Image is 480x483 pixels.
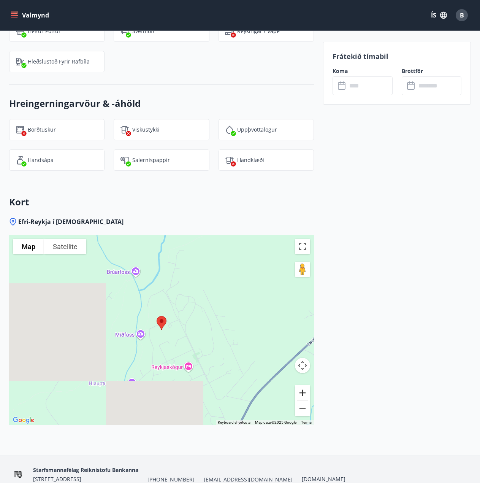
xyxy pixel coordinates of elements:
p: Frátekið tímabil [333,51,461,61]
p: Svefnloft [132,27,155,35]
p: Hleðslustöð fyrir rafbíla [28,58,90,65]
a: [DOMAIN_NAME] [302,475,345,483]
button: Zoom in [295,385,310,400]
button: Keyboard shortcuts [218,420,250,425]
a: Open this area in Google Maps (opens a new window) [11,415,36,425]
img: tIVzTFYizac3SNjIS52qBBKOADnNn3qEFySneclv.svg [120,125,129,134]
img: nH7E6Gw2rvWFb8XaSdRp44dhkQaj4PJkOoRYItBQ.svg [16,57,25,66]
span: Starfsmannafélag Reiknistofu Bankanna [33,466,138,473]
button: Show satellite imagery [44,239,86,254]
h3: Hreingerningarvöur & -áhöld [9,97,314,110]
label: Koma [333,67,393,75]
img: 96TlfpxwFVHR6UM9o3HrTVSiAREwRYtsizir1BR0.svg [16,156,25,165]
p: Heitur pottur [28,27,61,35]
a: Terms (opens in new tab) [301,420,312,424]
button: ÍS [427,8,451,22]
button: Map camera controls [295,358,310,373]
span: Efri-Reykja í [DEMOGRAPHIC_DATA] [18,218,124,226]
p: Handsápa [28,156,54,164]
p: Uppþvottalögur [237,126,277,133]
h3: Kort [9,195,314,208]
p: Viskustykki [132,126,160,133]
img: dbi0fcnBYsvu4k1gcwMltnZT9svnGSyCOUrTI4hU.svg [120,27,129,36]
img: OV1EhlUOk1MBP6hKKUJbuONPgxBdnInkXmzMisYS.png [9,466,27,483]
img: QNIUl6Cv9L9rHgMXwuzGLuiJOj7RKqxk9mBFPqjq.svg [225,27,234,36]
p: Handklæði [237,156,264,164]
span: B [460,11,464,19]
button: B [453,6,471,24]
img: uiBtL0ikWr40dZiggAgPY6zIBwQcLm3lMVfqTObx.svg [225,156,234,165]
button: Show street map [13,239,44,254]
button: Drag Pegman onto the map to open Street View [295,262,310,277]
img: h89QDIuHlAdpqTriuIvuEWkTH976fOgBEOOeu1mi.svg [16,27,25,36]
p: Salernispappír [132,156,170,164]
p: Borðtuskur [28,126,56,133]
button: menu [9,8,52,22]
button: Zoom out [295,401,310,416]
img: FQTGzxj9jDlMaBqrp2yyjtzD4OHIbgqFuIf1EfZm.svg [16,125,25,134]
img: y5Bi4hK1jQC9cBVbXcWRSDyXCR2Ut8Z2VPlYjj17.svg [225,125,234,134]
span: Map data ©2025 Google [255,420,296,424]
img: Google [11,415,36,425]
img: JsUkc86bAWErts0UzsjU3lk4pw2986cAIPoh8Yw7.svg [120,156,129,165]
label: Brottför [402,67,462,75]
button: Toggle fullscreen view [295,239,310,254]
p: Reykingar / Vape [237,27,280,35]
span: [STREET_ADDRESS] [33,475,81,483]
